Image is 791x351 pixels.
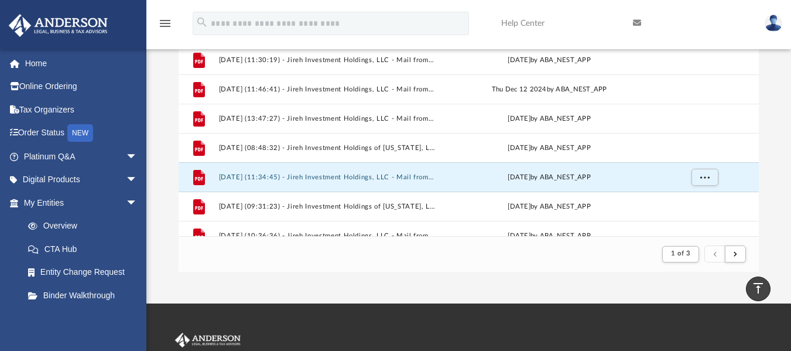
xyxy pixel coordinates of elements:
[219,231,436,239] button: [DATE] (10:36:36) - Jireh Investment Holdings, LLC - Mail from BANK OF AMERICA.pdf
[16,261,155,284] a: Entity Change Request
[441,142,658,153] div: [DATE] by ABA_NEST_APP
[67,124,93,142] div: NEW
[746,277,771,301] a: vertical_align_top
[441,54,658,65] div: [DATE] by ABA_NEST_APP
[219,173,436,180] button: [DATE] (11:34:45) - Jireh Investment Holdings, LLC - Mail from City of Chicago Department of Fina...
[196,16,208,29] i: search
[219,144,436,151] button: [DATE] (08:48:32) - Jireh Investment Holdings of [US_STATE], LLC - Mail from BBLIGATO BUSINESS PA...
[219,85,436,93] button: [DATE] (11:46:41) - Jireh Investment Holdings, LLC - Mail from City of Chicago Department of Fina...
[671,250,690,257] span: 1 of 3
[5,14,111,37] img: Anderson Advisors Platinum Portal
[751,281,765,295] i: vertical_align_top
[691,168,718,186] button: More options
[8,145,155,168] a: Platinum Q&Aarrow_drop_down
[8,168,155,192] a: Digital Productsarrow_drop_down
[441,113,658,124] div: [DATE] by ABA_NEST_APP
[8,52,155,75] a: Home
[158,22,172,30] a: menu
[441,172,658,182] div: [DATE] by ABA_NEST_APP
[16,237,155,261] a: CTA Hub
[126,168,149,192] span: arrow_drop_down
[8,191,155,214] a: My Entitiesarrow_drop_down
[441,230,658,241] div: [DATE] by ABA_NEST_APP
[441,84,658,94] div: Thu Dec 12 2024 by ABA_NEST_APP
[8,98,155,121] a: Tax Organizers
[441,201,658,212] div: [DATE] by ABA_NEST_APP
[219,114,436,122] button: [DATE] (13:47:27) - Jireh Investment Holdings, LLC - Mail from BANK OF AMERICA.pdf
[16,214,155,238] a: Overview
[765,15,782,32] img: User Pic
[126,191,149,215] span: arrow_drop_down
[219,202,436,210] button: [DATE] (09:31:23) - Jireh Investment Holdings of [US_STATE], LLC - Mail from BBLIGATO BUSINESS PA...
[158,16,172,30] i: menu
[16,284,155,307] a: Binder Walkthrough
[219,56,436,63] button: [DATE] (11:30:19) - Jireh Investment Holdings, LLC - Mail from [PERSON_NAME].pdf
[126,145,149,169] span: arrow_drop_down
[179,29,759,236] div: grid
[173,333,243,348] img: Anderson Advisors Platinum Portal
[8,121,155,145] a: Order StatusNEW
[8,75,155,98] a: Online Ordering
[16,307,149,330] a: My Blueprint
[662,246,699,263] button: 1 of 3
